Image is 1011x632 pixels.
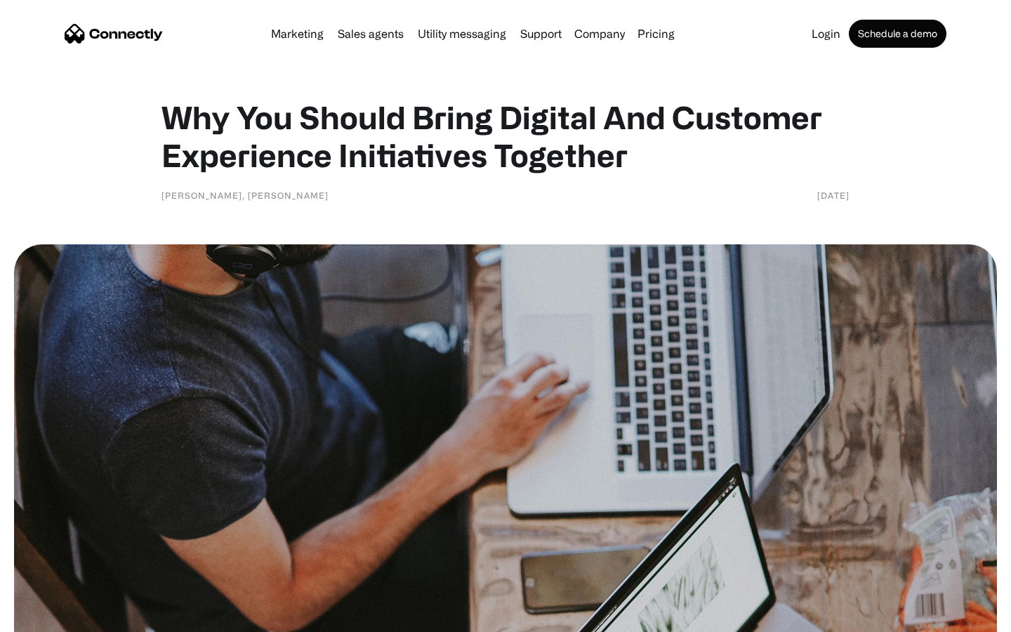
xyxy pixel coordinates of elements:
[632,28,680,39] a: Pricing
[161,98,850,174] h1: Why You Should Bring Digital And Customer Experience Initiatives Together
[849,20,946,48] a: Schedule a demo
[28,607,84,627] ul: Language list
[806,28,846,39] a: Login
[265,28,329,39] a: Marketing
[412,28,512,39] a: Utility messaging
[515,28,567,39] a: Support
[14,607,84,627] aside: Language selected: English
[817,188,850,202] div: [DATE]
[574,24,625,44] div: Company
[161,188,329,202] div: [PERSON_NAME], [PERSON_NAME]
[332,28,409,39] a: Sales agents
